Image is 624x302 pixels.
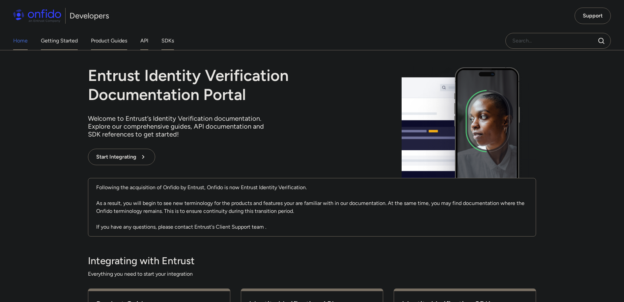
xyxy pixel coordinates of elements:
[13,32,28,50] a: Home
[70,11,109,21] h1: Developers
[88,114,272,138] p: Welcome to Entrust’s Identity Verification documentation. Explore our comprehensive guides, API d...
[91,32,127,50] a: Product Guides
[505,33,611,49] input: Onfido search input field
[13,9,61,22] img: Onfido Logo
[88,270,536,278] span: Everything you need to start your integration
[575,8,611,24] a: Support
[140,32,148,50] a: API
[88,149,402,165] a: Start Integrating
[161,32,174,50] a: SDKs
[194,224,265,230] a: Entrust's Client Support team
[41,32,78,50] a: Getting Started
[88,178,536,237] div: Following the acquisition of Onfido by Entrust, Onfido is now Entrust Identity Verification. As a...
[88,149,155,165] button: Start Integrating
[88,66,402,104] h1: Entrust Identity Verification Documentation Portal
[88,254,536,267] h3: Integrating with Entrust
